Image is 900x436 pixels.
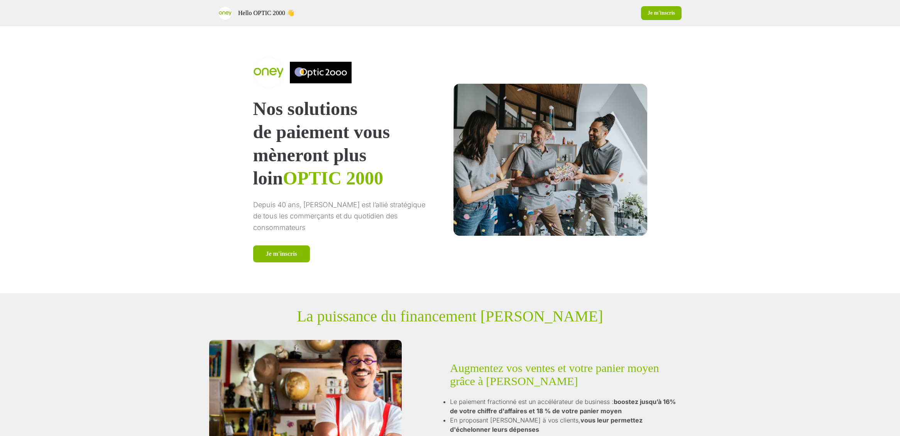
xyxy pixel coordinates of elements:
[253,97,432,120] p: Nos solutions
[253,144,432,190] p: mèneront plus loin
[297,307,603,325] p: La puissance du financement [PERSON_NAME]
[283,168,383,188] span: OPTIC 2000
[238,8,294,18] p: Hello OPTIC 2000 👋
[450,416,643,433] p: En proposant [PERSON_NAME] à vos clients,
[253,120,432,144] p: de paiement vous
[450,398,676,415] strong: boostez jusqu’à 16% de votre chiffre d'affaires et 18 % de votre panier moyen
[253,245,310,262] a: Je m'inscris
[450,362,677,388] p: Augmentez vos ventes et votre panier moyen grâce à [PERSON_NAME]
[450,416,643,433] strong: vous leur permettez d'échelonner leurs dépenses
[641,6,682,20] a: Je m'inscris
[450,398,676,415] p: Le paiement fractionné est un accélérateur de business :
[253,199,432,233] p: Depuis 40 ans, [PERSON_NAME] est l’allié stratégique de tous les commerçants et du quotidien des ...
